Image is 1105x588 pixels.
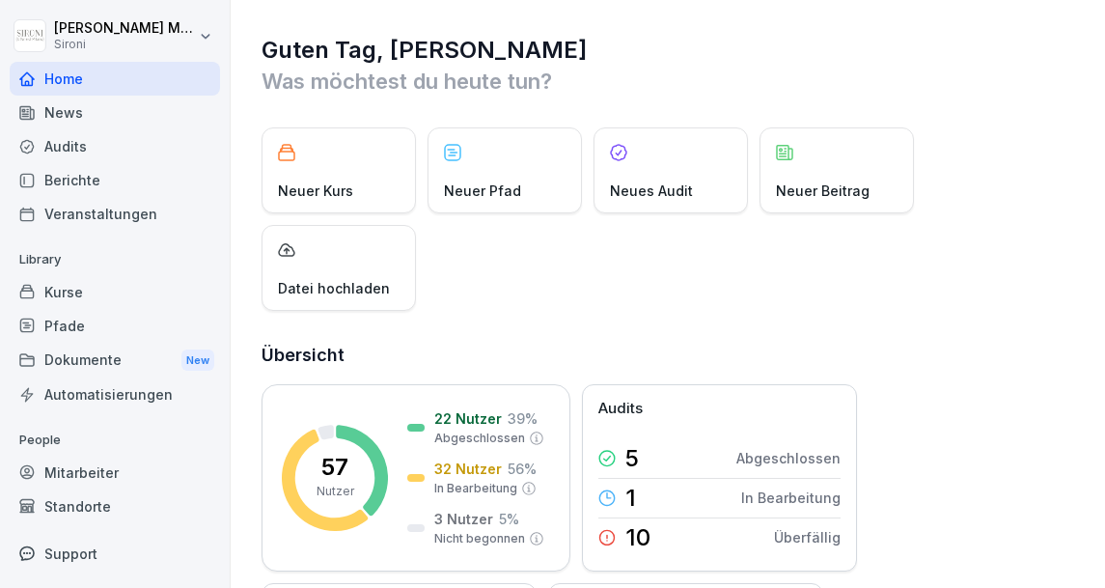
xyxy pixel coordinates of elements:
p: 5 [625,447,639,470]
a: Audits [10,129,220,163]
a: Veranstaltungen [10,197,220,231]
a: Standorte [10,490,220,523]
p: Nicht begonnen [434,530,525,547]
p: Neuer Pfad [444,181,521,201]
p: 39 % [508,408,538,429]
a: Mitarbeiter [10,456,220,490]
p: 57 [321,456,348,479]
div: Dokumente [10,343,220,378]
p: People [10,425,220,456]
p: Was möchtest du heute tun? [262,66,1076,97]
p: Sironi [54,38,195,51]
p: Neuer Kurs [278,181,353,201]
a: News [10,96,220,129]
p: In Bearbeitung [434,480,517,497]
div: New [181,350,214,372]
p: Abgeschlossen [434,430,525,447]
p: Datei hochladen [278,278,390,298]
p: 1 [625,487,636,510]
h1: Guten Tag, [PERSON_NAME] [262,35,1076,66]
p: 22 Nutzer [434,408,502,429]
h2: Übersicht [262,342,1076,369]
p: Überfällig [774,527,841,547]
p: Nutzer [317,483,354,500]
a: Berichte [10,163,220,197]
p: [PERSON_NAME] Malec [54,20,195,37]
p: 5 % [499,509,519,529]
a: Pfade [10,309,220,343]
div: Support [10,537,220,571]
p: 3 Nutzer [434,509,493,529]
p: Neuer Beitrag [776,181,870,201]
a: Home [10,62,220,96]
p: In Bearbeitung [741,488,841,508]
p: Audits [598,398,643,420]
a: DokumenteNew [10,343,220,378]
a: Kurse [10,275,220,309]
a: Automatisierungen [10,378,220,411]
p: 10 [625,526,650,549]
p: Abgeschlossen [736,448,841,468]
p: 32 Nutzer [434,459,502,479]
p: 56 % [508,459,537,479]
p: Neues Audit [610,181,693,201]
p: Library [10,244,220,275]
